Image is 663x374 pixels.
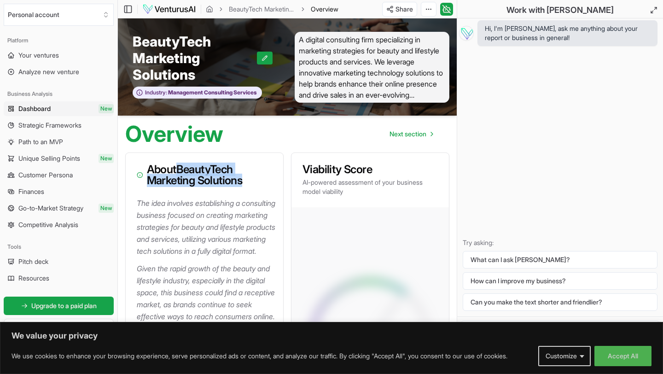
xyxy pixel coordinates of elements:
[18,51,59,60] span: Your ventures
[463,238,657,247] p: Try asking:
[142,4,196,15] img: logo
[295,32,449,103] span: A digital consulting firm specializing in marketing strategies for beauty and lifestyle products ...
[18,257,48,266] span: Pitch deck
[463,293,657,311] button: Can you make the text shorter and friendlier?
[31,301,97,310] span: Upgrade to a paid plan
[485,24,650,42] span: Hi, I'm [PERSON_NAME], ask me anything about your report or business in general!
[538,346,591,366] button: Customize
[4,201,114,216] a: Go-to-Market StrategyNew
[4,254,114,269] a: Pitch deck
[382,125,440,143] nav: pagination
[4,48,114,63] a: Your ventures
[99,154,114,163] span: New
[18,187,44,196] span: Finances
[18,137,63,146] span: Path to an MVP
[125,123,223,145] h1: Overview
[206,5,338,14] nav: breadcrumb
[459,26,474,41] img: Vera
[304,321,436,332] p: Upgrade your analysis to see the full data
[4,217,114,232] a: Competitive Analysis
[463,272,657,290] button: How can I improve my business?
[133,87,262,99] button: Industry:Management Consulting Services
[302,178,438,196] p: AI-powered assessment of your business model viability
[133,33,257,83] span: BeautyTech Marketing Solutions
[137,263,276,322] p: Given the rapid growth of the beauty and lifestyle industry, especially in the digital space, thi...
[463,251,657,269] button: What can I ask [PERSON_NAME]?
[4,271,114,286] a: Resources
[99,104,114,113] span: New
[12,330,651,341] p: We value your privacy
[4,151,114,166] a: Unique Selling PointsNew
[18,104,51,113] span: Dashboard
[4,297,114,315] a: Upgrade to a paid plan
[382,125,440,143] a: Go to next page
[18,220,78,229] span: Competitive Analysis
[4,4,114,26] button: Select an organization
[18,204,83,213] span: Go-to-Market Strategy
[382,2,417,17] button: Share
[4,64,114,79] a: Analyze new venture
[4,87,114,101] div: Business Analysis
[594,346,651,366] button: Accept All
[4,134,114,149] a: Path to an MVP
[18,274,49,283] span: Resources
[167,89,257,96] span: Management Consulting Services
[311,5,338,14] span: Overview
[4,33,114,48] div: Platform
[4,168,114,182] a: Customer Persona
[4,240,114,254] div: Tools
[12,351,507,362] p: We use cookies to enhance your browsing experience, serve personalized ads or content, and analyz...
[137,197,276,257] p: The idea involves establishing a consulting business focused on creating marketing strategies for...
[229,5,295,14] a: BeautyTech Marketing Solutions
[302,164,438,175] h3: Viability Score
[4,101,114,116] a: DashboardNew
[145,89,167,96] span: Industry:
[18,154,80,163] span: Unique Selling Points
[99,204,114,213] span: New
[395,5,413,14] span: Share
[390,129,426,139] span: Next section
[506,4,614,17] h2: Work with [PERSON_NAME]
[8,321,110,330] h3: Starter plan
[4,184,114,199] a: Finances
[18,67,79,76] span: Analyze new venture
[137,164,272,186] h3: About BeautyTech Marketing Solutions
[4,118,114,133] a: Strategic Frameworks
[18,121,81,130] span: Strategic Frameworks
[18,170,73,180] span: Customer Persona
